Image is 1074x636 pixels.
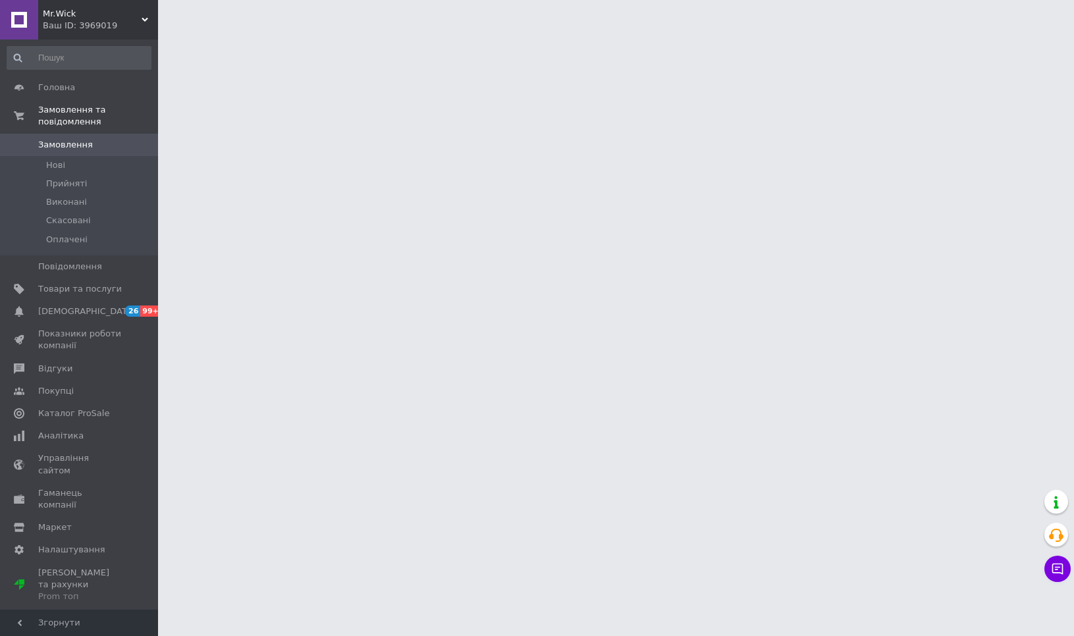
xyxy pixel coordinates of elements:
[38,408,109,419] span: Каталог ProSale
[46,215,91,226] span: Скасовані
[38,328,122,352] span: Показники роботи компанії
[38,430,84,442] span: Аналітика
[38,521,72,533] span: Маркет
[38,261,102,273] span: Повідомлення
[46,196,87,208] span: Виконані
[140,305,162,317] span: 99+
[38,591,122,602] div: Prom топ
[38,104,158,128] span: Замовлення та повідомлення
[46,159,65,171] span: Нові
[38,305,136,317] span: [DEMOGRAPHIC_DATA]
[125,305,140,317] span: 26
[7,46,151,70] input: Пошук
[38,283,122,295] span: Товари та послуги
[43,8,142,20] span: Mr.Wick
[38,139,93,151] span: Замовлення
[38,385,74,397] span: Покупці
[38,363,72,375] span: Відгуки
[1044,556,1071,582] button: Чат з покупцем
[46,178,87,190] span: Прийняті
[38,452,122,476] span: Управління сайтом
[38,567,122,603] span: [PERSON_NAME] та рахунки
[38,544,105,556] span: Налаштування
[43,20,158,32] div: Ваш ID: 3969019
[46,234,88,246] span: Оплачені
[38,82,75,93] span: Головна
[38,487,122,511] span: Гаманець компанії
